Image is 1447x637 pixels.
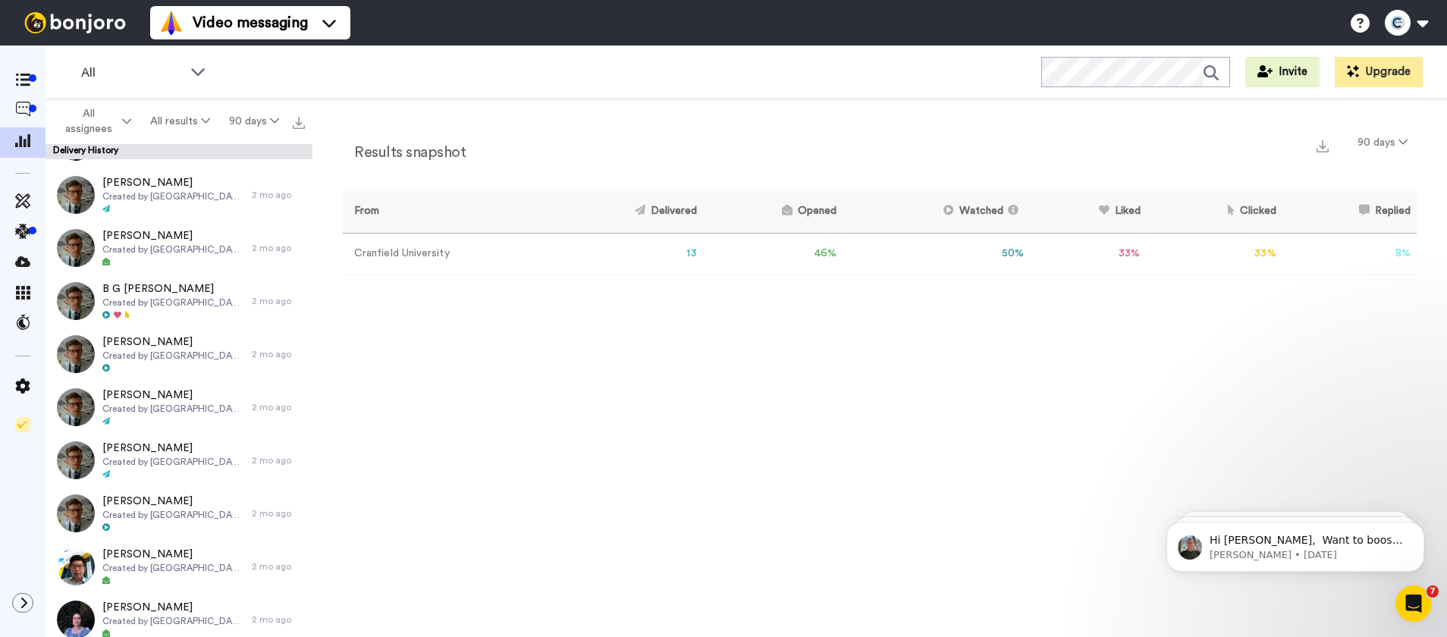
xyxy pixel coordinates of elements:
[46,487,312,540] a: [PERSON_NAME]Created by [GEOGRAPHIC_DATA]2 mo ago
[102,600,244,615] span: [PERSON_NAME]
[343,233,549,275] td: Cranfield University
[58,106,119,136] span: All assignees
[293,117,305,129] img: export.svg
[46,434,312,487] a: [PERSON_NAME]Created by [GEOGRAPHIC_DATA]2 mo ago
[288,110,309,133] button: Export all results that match these filters now.
[102,350,244,362] span: Created by [GEOGRAPHIC_DATA]
[46,168,312,221] a: [PERSON_NAME]Created by [GEOGRAPHIC_DATA]2 mo ago
[343,191,549,233] th: From
[102,243,244,256] span: Created by [GEOGRAPHIC_DATA]
[102,388,244,403] span: [PERSON_NAME]
[1335,57,1423,87] button: Upgrade
[46,275,312,328] a: B G [PERSON_NAME]Created by [GEOGRAPHIC_DATA]2 mo ago
[102,456,244,468] span: Created by [GEOGRAPHIC_DATA]
[57,441,95,479] img: 36502235-9e17-4962-99e5-6eadb951324e-thumb.jpg
[252,401,305,413] div: 2 mo ago
[46,221,312,275] a: [PERSON_NAME]Created by [GEOGRAPHIC_DATA]2 mo ago
[219,108,288,135] button: 90 days
[57,494,95,532] img: ae29fa4a-ee72-4553-af08-976c336f6596-thumb.jpg
[46,540,312,593] a: [PERSON_NAME]Created by [GEOGRAPHIC_DATA]2 mo ago
[252,560,305,573] div: 2 mo ago
[252,507,305,519] div: 2 mo ago
[1395,585,1432,622] iframe: Intercom live chat
[102,297,244,309] span: Created by [GEOGRAPHIC_DATA]
[252,242,305,254] div: 2 mo ago
[252,348,305,360] div: 2 mo ago
[102,494,244,509] span: [PERSON_NAME]
[1144,490,1447,596] iframe: Intercom notifications message
[549,191,703,233] th: Delivered
[1030,191,1147,233] th: Liked
[1147,191,1282,233] th: Clicked
[57,388,95,426] img: d90c711c-109f-4660-983c-4bcbc7ffab28-thumb.jpg
[18,12,132,33] img: bj-logo-header-white.svg
[81,64,183,82] span: All
[1282,233,1417,275] td: 8 %
[57,229,95,267] img: 178460d1-ac15-4763-a5e3-79742dd0142b-thumb.jpg
[46,144,312,159] div: Delivery History
[102,190,244,202] span: Created by [GEOGRAPHIC_DATA]
[102,562,244,574] span: Created by [GEOGRAPHIC_DATA]
[102,547,244,562] span: [PERSON_NAME]
[46,381,312,434] a: [PERSON_NAME]Created by [GEOGRAPHIC_DATA]2 mo ago
[252,613,305,626] div: 2 mo ago
[102,334,244,350] span: [PERSON_NAME]
[1348,129,1417,156] button: 90 days
[102,403,244,415] span: Created by [GEOGRAPHIC_DATA]
[343,144,466,161] h2: Results snapshot
[843,191,1030,233] th: Watched
[57,282,95,320] img: eb6d413b-7171-48b1-bf2d-99227695d6ad-thumb.jpg
[703,191,843,233] th: Opened
[1147,233,1282,275] td: 33 %
[102,615,244,627] span: Created by [GEOGRAPHIC_DATA]
[252,454,305,466] div: 2 mo ago
[193,12,308,33] span: Video messaging
[102,281,244,297] span: B G [PERSON_NAME]
[1427,585,1439,598] span: 7
[57,335,95,373] img: 1ff1ff5a-49cf-406a-a533-83c72d2b7ea4-thumb.jpg
[46,328,312,381] a: [PERSON_NAME]Created by [GEOGRAPHIC_DATA]2 mo ago
[102,228,244,243] span: [PERSON_NAME]
[49,100,141,143] button: All assignees
[57,548,95,585] img: 513e8dbf-60a5-4312-afac-0b81a2ff0dbe-thumb.jpg
[549,233,703,275] td: 13
[1282,191,1417,233] th: Replied
[1030,233,1147,275] td: 33 %
[57,176,95,214] img: f54088b7-99e1-46a4-bf9c-6390be0968cd-thumb.jpg
[1245,57,1320,87] button: Invite
[252,189,305,201] div: 2 mo ago
[252,295,305,307] div: 2 mo ago
[141,108,220,135] button: All results
[159,11,184,35] img: vm-color.svg
[1317,140,1329,152] img: export.svg
[843,233,1030,275] td: 50 %
[1312,134,1333,156] button: Export a summary of each team member’s results that match this filter now.
[703,233,843,275] td: 46 %
[15,417,30,432] img: Checklist.svg
[102,175,244,190] span: [PERSON_NAME]
[102,509,244,521] span: Created by [GEOGRAPHIC_DATA]
[102,441,244,456] span: [PERSON_NAME]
